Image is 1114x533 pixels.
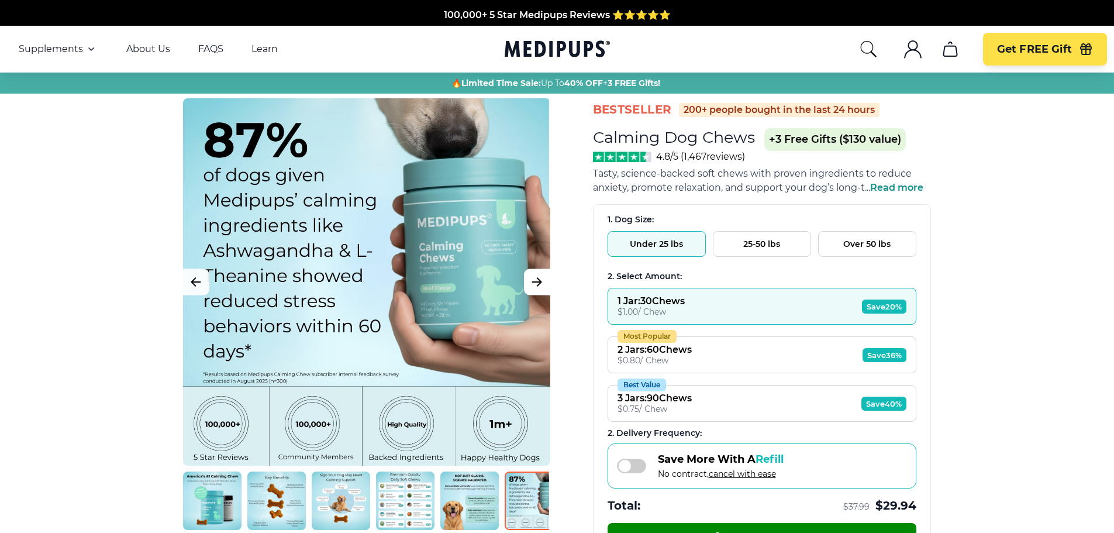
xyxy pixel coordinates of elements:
[875,498,916,514] span: $ 29.94
[593,168,912,179] span: Tasty, science-backed soft chews with proven ingredients to reduce
[451,77,660,89] span: 🔥 Up To +
[997,43,1072,56] span: Get FREE Gift
[870,182,923,193] span: Read more
[247,472,306,530] img: Calming Dog Chews | Natural Dog Supplements
[618,393,692,404] div: 3 Jars : 90 Chews
[818,231,916,257] button: Over 50 lbs
[709,469,776,479] span: cancel with ease
[608,336,916,373] button: Most Popular2 Jars:60Chews$0.80/ ChewSave36%
[312,472,370,530] img: Calming Dog Chews | Natural Dog Supplements
[608,385,916,422] button: Best Value3 Jars:90Chews$0.75/ ChewSave40%
[19,43,83,55] span: Supplements
[608,214,916,225] div: 1. Dog Size:
[862,300,906,314] span: Save 20%
[183,472,242,530] img: Calming Dog Chews | Natural Dog Supplements
[251,43,278,55] a: Learn
[983,33,1107,66] button: Get FREE Gift
[524,269,550,295] button: Next Image
[658,469,784,479] span: No contract,
[861,397,906,411] span: Save 40%
[608,428,702,438] span: 2 . Delivery Frequency:
[618,295,685,307] div: 1 Jar : 30 Chews
[363,14,751,25] span: Made In The [GEOGRAPHIC_DATA] from domestic & globally sourced ingredients
[618,330,677,343] div: Most Popular
[505,472,563,530] img: Calming Dog Chews | Natural Dog Supplements
[843,501,870,513] span: $ 37.99
[859,40,878,59] button: search
[618,307,685,317] div: $ 1.00 / Chew
[658,453,784,466] span: Save More With A
[126,43,170,55] a: About Us
[865,182,923,193] span: ...
[863,348,906,362] span: Save 36%
[376,472,434,530] img: Calming Dog Chews | Natural Dog Supplements
[608,231,706,257] button: Under 25 lbs
[679,103,880,117] div: 200+ people bought in the last 24 hours
[608,271,916,282] div: 2. Select Amount:
[593,102,672,118] span: BestSeller
[593,152,652,162] img: Stars - 4.8
[936,35,964,63] button: cart
[656,151,745,162] span: 4.8/5 ( 1,467 reviews)
[756,453,784,466] span: Refill
[608,498,640,514] span: Total:
[713,231,811,257] button: 25-50 lbs
[618,344,692,355] div: 2 Jars : 60 Chews
[899,35,927,63] button: account
[618,355,692,366] div: $ 0.80 / Chew
[593,182,865,193] span: anxiety, promote relaxation, and support your dog’s long-t
[440,472,499,530] img: Calming Dog Chews | Natural Dog Supplements
[764,128,906,151] span: +3 Free Gifts ($130 value)
[505,38,610,62] a: Medipups
[608,288,916,325] button: 1 Jar:30Chews$1.00/ ChewSave20%
[183,269,209,295] button: Previous Image
[198,43,223,55] a: FAQS
[618,404,692,414] div: $ 0.75 / Chew
[19,42,98,56] button: Supplements
[593,128,755,147] h1: Calming Dog Chews
[618,379,666,391] div: Best Value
